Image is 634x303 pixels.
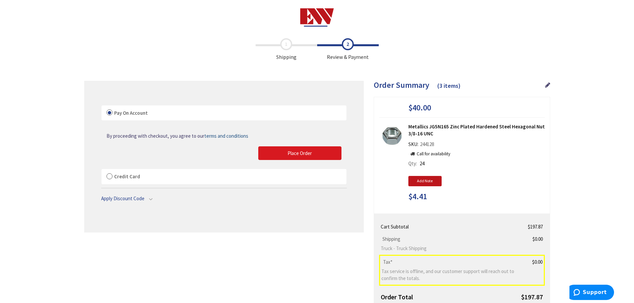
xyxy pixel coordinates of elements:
[382,126,402,146] img: Metallics JG5N165 Zinc Plated Hardened Steel Hexagonal Nut 3/8-16 UNC
[408,103,431,112] span: $40.00
[521,293,543,301] span: $197.87
[114,173,140,180] span: Credit Card
[258,146,341,160] button: Place Order
[101,195,144,202] span: Apply Discount Code
[408,151,450,157] p: Call for availability
[114,110,148,116] span: Pay On Account
[408,192,427,201] span: $4.41
[300,8,334,27] img: Electrical Wholesalers, Inc.
[374,80,429,90] span: Order Summary
[408,123,545,137] strong: Metallics JG5N165 Zinc Plated Hardened Steel Hexagonal Nut 3/8-16 UNC
[408,160,416,167] span: Qty
[569,285,614,301] iframe: Opens a widget where you can find more information
[288,150,312,156] span: Place Order
[420,160,424,167] span: 24
[204,133,248,139] span: terms and conditions
[437,82,461,89] span: (3 items)
[381,236,402,242] span: Shipping
[532,259,542,265] span: $0.00
[381,293,413,301] strong: Order Total
[379,221,519,233] th: Cart Subtotal
[532,236,543,242] span: $0.00
[256,38,317,61] span: Shipping
[106,132,248,139] a: By proceeding with checkout, you agree to ourterms and conditions
[317,38,379,61] span: Review & Payment
[381,268,516,282] span: Tax service is offline, and our customer support will reach out to confirm the totals.
[106,133,248,139] span: By proceeding with checkout, you agree to our
[408,141,436,150] div: SKU:
[381,245,516,252] span: Truck - Truck Shipping
[528,224,543,230] span: $197.87
[418,141,436,147] span: 244128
